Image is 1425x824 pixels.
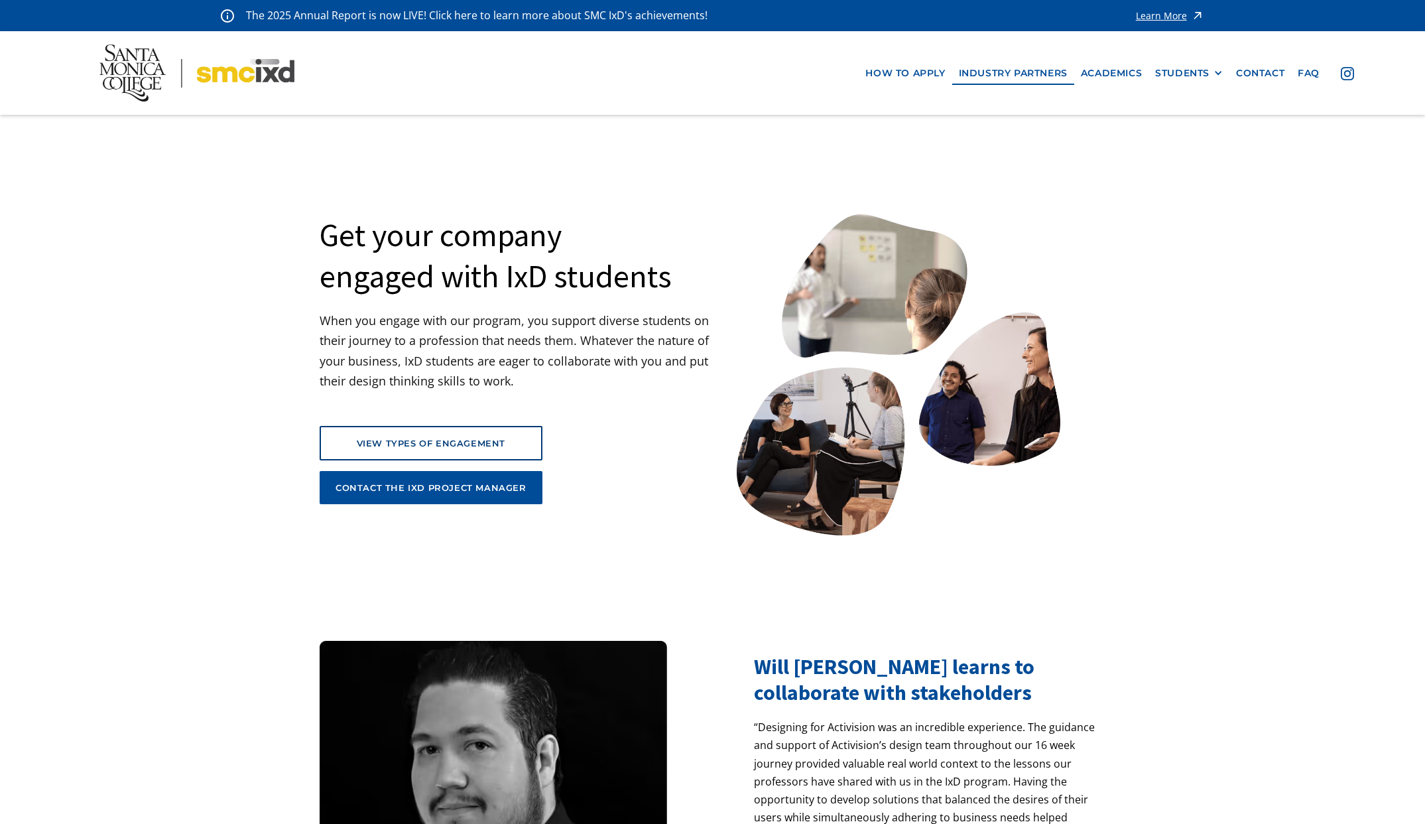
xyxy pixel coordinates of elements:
a: view types of engagement [320,426,542,460]
p: The 2025 Annual Report is now LIVE! Click here to learn more about SMC IxD's achievements! [246,7,709,25]
img: icon - arrow - alert [1191,7,1204,25]
div: Learn More [1136,11,1187,21]
div: view types of engagement [337,437,525,449]
h2: Will [PERSON_NAME] learns to collaborate with stakeholders [754,654,1105,705]
p: When you engage with our program, you support diverse students on their journey to a profession t... [320,310,713,391]
a: contact [1229,61,1291,86]
a: Academics [1074,61,1148,86]
img: Santa Monica College - SMC IxD logo [99,44,294,102]
a: how to apply [859,61,952,86]
h1: Get your company engaged with IxD students [320,214,672,297]
div: STUDENTS [1155,68,1209,79]
img: Santa Monica College IxD Students engaging with industry [737,214,1060,535]
a: industry partners [952,61,1074,86]
div: STUDENTS [1155,68,1223,79]
div: contact the ixd project manager [336,482,527,494]
a: Learn More [1136,7,1204,25]
a: contact the ixd project manager [320,471,542,504]
a: faq [1291,61,1326,86]
img: icon - information - alert [221,9,234,23]
img: icon - instagram [1341,67,1354,80]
